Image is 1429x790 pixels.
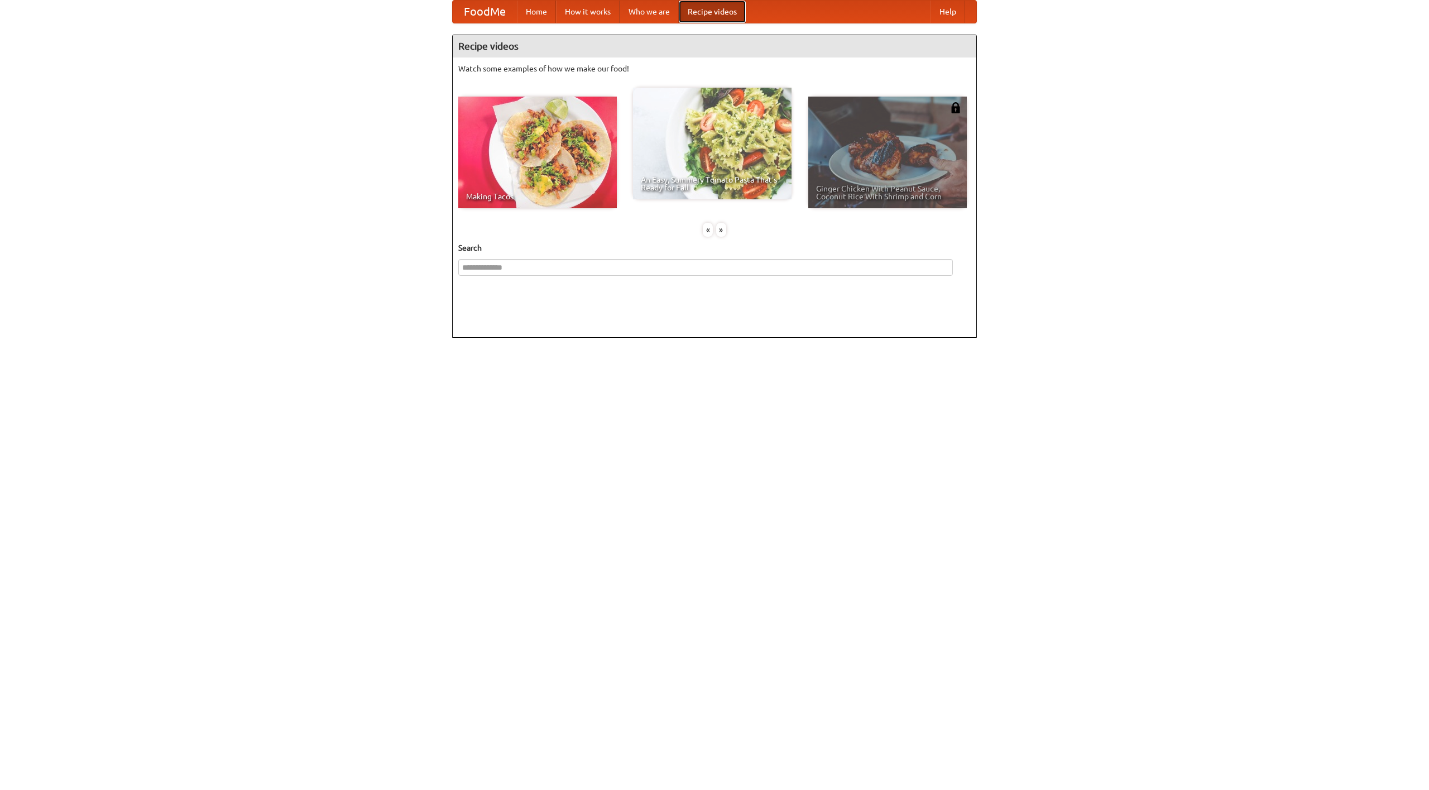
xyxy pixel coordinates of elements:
h5: Search [458,242,971,253]
p: Watch some examples of how we make our food! [458,63,971,74]
a: Recipe videos [679,1,746,23]
a: Home [517,1,556,23]
span: Making Tacos [466,193,609,200]
img: 483408.png [950,102,961,113]
a: How it works [556,1,620,23]
div: » [716,223,726,237]
div: « [703,223,713,237]
a: Making Tacos [458,97,617,208]
a: Who we are [620,1,679,23]
h4: Recipe videos [453,35,976,58]
span: An Easy, Summery Tomato Pasta That's Ready for Fall [641,176,784,191]
a: Help [931,1,965,23]
a: An Easy, Summery Tomato Pasta That's Ready for Fall [633,88,792,199]
a: FoodMe [453,1,517,23]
